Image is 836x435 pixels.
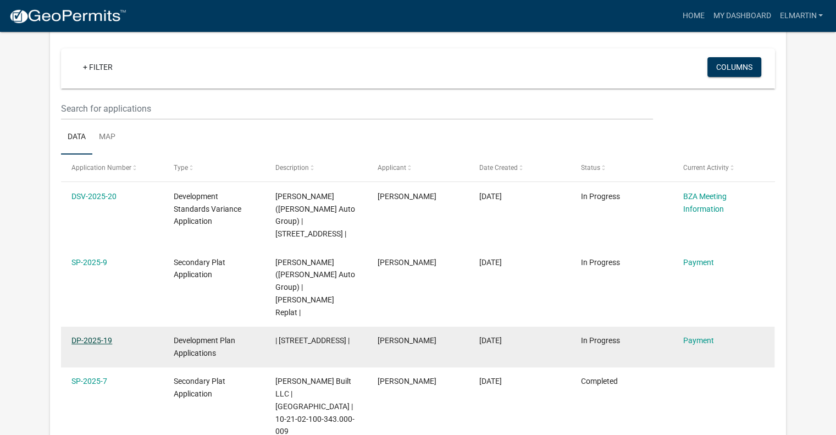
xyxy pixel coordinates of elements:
a: Map [92,120,122,155]
span: Andrew Norton (Bachman Auto Group) | 1761 Veterans Parkway, Jeffersonville, IN 47130 | [275,192,355,238]
span: Type [174,164,188,172]
span: Development Standards Variance Application [174,192,241,226]
a: + Filter [74,57,121,77]
span: Andrew Norton (Bachman Auto Group) | Bachman Replat | [275,258,355,317]
datatable-header-cell: Date Created [469,155,571,181]
datatable-header-cell: Status [571,155,672,181]
input: Search for applications [61,97,653,120]
span: Evalyn Martin [378,377,436,386]
span: Evalyn Martin [378,192,436,201]
datatable-header-cell: Application Number [61,155,163,181]
a: Payment [683,336,714,345]
a: Data [61,120,92,155]
span: 08/20/2025 [479,336,502,345]
span: | 1761 Veterans Parkway, Jeffersonville, IN 47130 | [275,336,350,345]
a: Home [678,5,708,26]
datatable-header-cell: Applicant [367,155,468,181]
span: Development Plan Applications [174,336,235,357]
span: Date Created [479,164,518,172]
span: Applicant [378,164,406,172]
span: Secondary Plat Application [174,258,225,279]
span: Application Number [71,164,131,172]
a: DP-2025-19 [71,336,112,345]
span: Secondary Plat Application [174,377,225,398]
span: In Progress [581,336,620,345]
a: My Dashboard [708,5,775,26]
span: Evalyn Martin [378,258,436,267]
datatable-header-cell: Description [265,155,367,181]
a: SP-2025-9 [71,258,107,267]
span: 04/22/2025 [479,377,502,386]
a: Payment [683,258,714,267]
datatable-header-cell: Type [163,155,264,181]
datatable-header-cell: Current Activity [673,155,774,181]
span: 08/26/2025 [479,192,502,201]
a: DSV-2025-20 [71,192,117,201]
span: Current Activity [683,164,729,172]
span: Description [275,164,309,172]
span: Evalyn Martin [378,336,436,345]
span: 08/26/2025 [479,258,502,267]
button: Columns [707,57,761,77]
a: SP-2025-7 [71,377,107,386]
span: Completed [581,377,618,386]
a: BZA Meeting Information [683,192,727,213]
span: Status [581,164,600,172]
span: In Progress [581,258,620,267]
a: elmartin [775,5,827,26]
span: In Progress [581,192,620,201]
